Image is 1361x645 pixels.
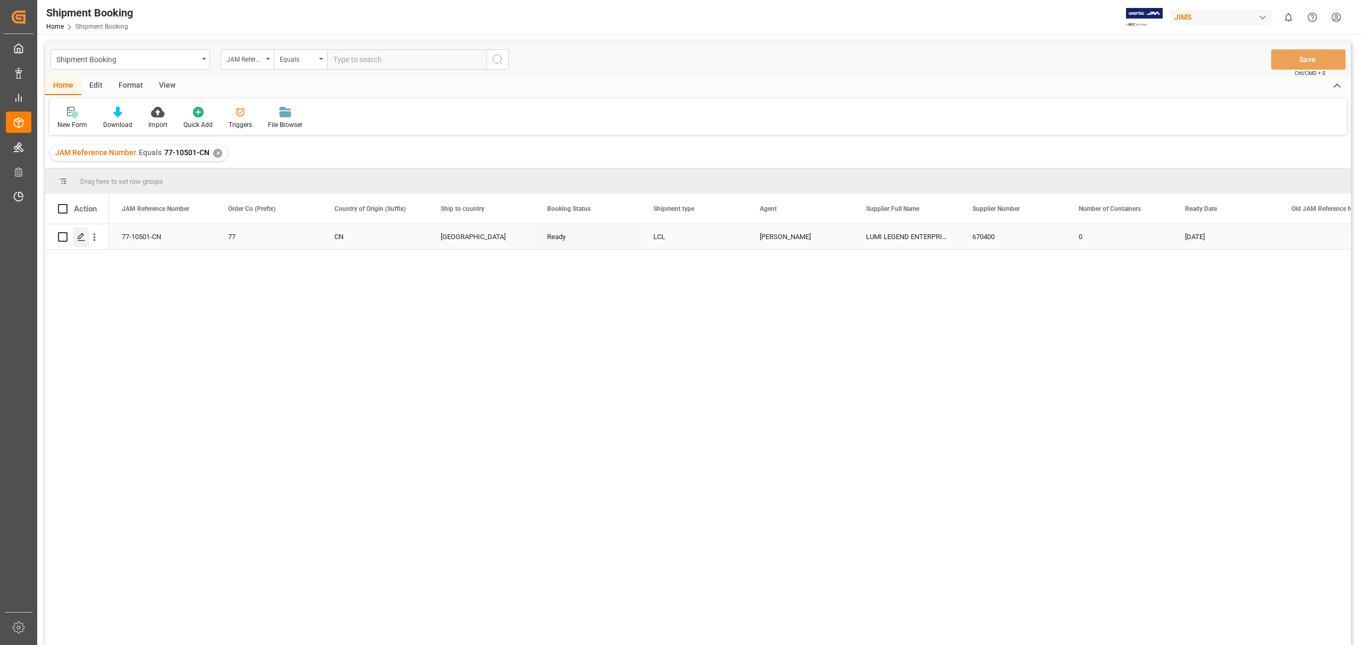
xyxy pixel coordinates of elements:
[760,205,777,213] span: Agent
[1066,224,1172,249] div: 0
[547,205,591,213] span: Booking Status
[1300,5,1324,29] button: Help Center
[148,120,167,130] div: Import
[334,225,415,249] div: CN
[653,225,734,249] div: LCL
[183,120,213,130] div: Quick Add
[327,49,486,70] input: Type to search
[853,224,960,249] div: LUMI LEGEND ENTERPRISES LTD.
[122,205,189,213] span: JAM Reference Number
[46,5,133,21] div: Shipment Booking
[228,225,309,249] div: 77
[103,120,132,130] div: Download
[441,225,522,249] div: [GEOGRAPHIC_DATA]
[1276,5,1300,29] button: show 0 new notifications
[1079,205,1141,213] span: Number of Containers
[51,49,210,70] button: open menu
[1126,8,1163,27] img: Exertis%20JAM%20-%20Email%20Logo.jpg_1722504956.jpg
[486,49,509,70] button: search button
[960,224,1066,249] div: 670400
[228,205,275,213] span: Order Co (Prefix)
[1172,224,1279,249] div: [DATE]
[57,120,87,130] div: New Form
[268,120,303,130] div: File Browser
[1170,7,1276,27] button: JIMS
[56,52,198,65] div: Shipment Booking
[111,77,151,95] div: Format
[1271,49,1346,70] button: Save
[334,205,406,213] span: Country of Origin (Suffix)
[280,52,316,64] div: Equals
[213,149,222,158] div: ✕
[441,205,484,213] span: Ship to country
[45,224,109,250] div: Press SPACE to select this row.
[972,205,1020,213] span: Supplier Number
[151,77,183,95] div: View
[109,224,215,249] div: 77-10501-CN
[1295,69,1325,77] span: Ctrl/CMD + S
[226,52,263,64] div: JAM Reference Number
[274,49,327,70] button: open menu
[1185,205,1217,213] span: Ready Date
[866,205,919,213] span: Supplier Full Name
[81,77,111,95] div: Edit
[55,148,136,157] span: JAM Reference Number
[164,148,209,157] span: 77-10501-CN
[221,49,274,70] button: open menu
[45,77,81,95] div: Home
[653,205,694,213] span: Shipment type
[46,23,64,30] a: Home
[229,120,252,130] div: Triggers
[80,177,163,185] span: Drag here to set row groups
[139,148,162,157] span: Equals
[1170,10,1272,25] div: JIMS
[74,204,97,214] div: Action
[760,225,841,249] div: [PERSON_NAME]
[547,225,628,249] div: Ready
